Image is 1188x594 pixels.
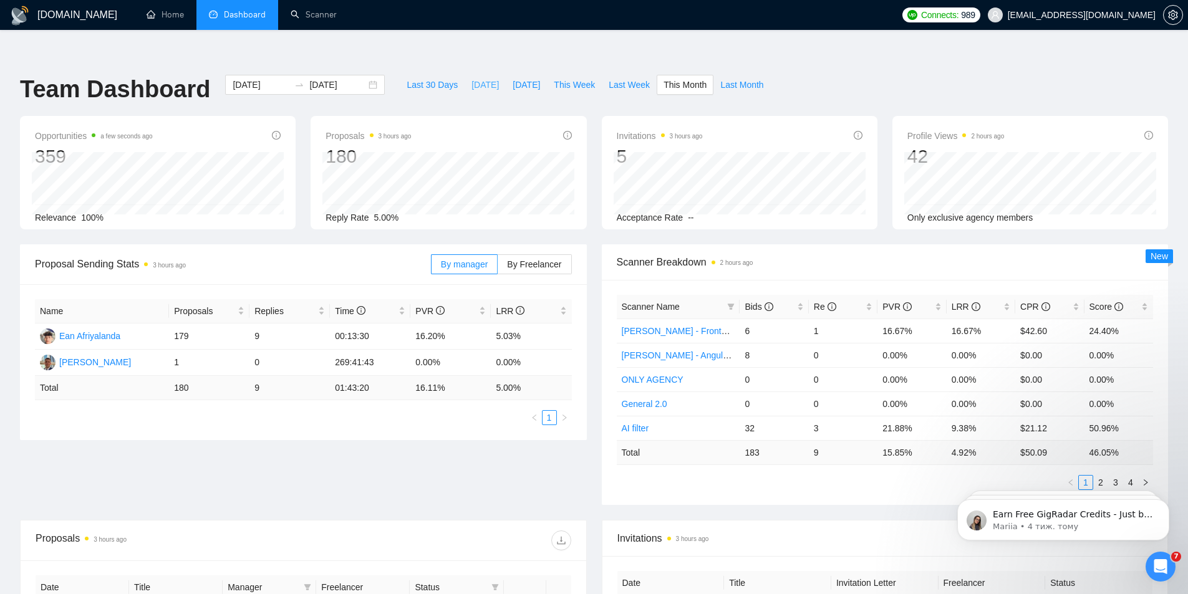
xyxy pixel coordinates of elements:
span: Proposal Sending Stats [35,256,431,272]
img: logo [10,6,30,26]
td: 0 [740,391,808,416]
td: 0.00% [1084,367,1153,391]
span: user [991,11,1000,19]
time: 3 hours ago [153,262,186,269]
span: Manager [228,580,299,594]
button: right [557,410,572,425]
span: LRR [952,302,980,312]
span: left [531,414,538,421]
span: Proposals [326,128,411,143]
a: General 2.0 [622,399,667,409]
td: 9.38% [947,416,1015,440]
span: setting [1164,10,1182,20]
div: Proposals [36,530,303,550]
td: 16.67% [877,319,946,343]
span: Reply Rate [326,213,369,223]
button: This Month [657,75,713,95]
span: swap-right [294,80,304,90]
span: 100% [81,213,104,223]
span: Only exclusive agency members [907,213,1033,223]
td: $0.00 [1015,391,1084,416]
span: Acceptance Rate [617,213,683,223]
td: $0.00 [1015,367,1084,391]
div: 42 [907,145,1005,168]
td: 9 [249,376,330,400]
td: 16.20% [410,323,491,350]
td: 3 [809,416,877,440]
td: 21.88% [877,416,946,440]
span: info-circle [357,306,365,315]
td: 6 [740,319,808,343]
span: PVR [415,306,445,316]
span: info-circle [1041,302,1050,311]
span: info-circle [903,302,912,311]
td: 0.00% [491,350,571,376]
span: Scanner Breakdown [617,254,1154,270]
td: 1 [169,350,249,376]
span: Last Month [720,78,763,92]
a: OT[PERSON_NAME] [40,357,131,366]
span: info-circle [828,302,836,311]
a: homeHome [147,9,184,20]
td: 0 [740,367,808,391]
button: [DATE] [465,75,506,95]
td: 1 [809,319,877,343]
time: 2 hours ago [971,133,1004,140]
span: Dashboard [224,9,266,20]
td: 0.00% [947,391,1015,416]
span: filter [725,297,737,316]
span: info-circle [1114,302,1123,311]
span: info-circle [1144,131,1153,140]
span: download [552,535,571,545]
button: Last Month [713,75,770,95]
span: info-circle [516,306,524,315]
a: EAEan Afriyalanda [40,330,120,340]
span: Scanner Name [622,302,680,312]
td: 0 [809,391,877,416]
td: 0.00% [877,343,946,367]
span: Invitations [617,530,1153,546]
td: 0.00% [947,367,1015,391]
img: EA [40,328,56,344]
time: 3 hours ago [379,133,412,140]
td: 9 [809,440,877,464]
input: Start date [233,78,289,92]
div: [PERSON_NAME] [59,355,131,369]
a: [PERSON_NAME] - Angular, Vue.js [622,350,759,360]
li: Previous Page [527,410,542,425]
span: Relevance [35,213,76,223]
time: 3 hours ago [676,535,709,542]
td: 46.05 % [1084,440,1153,464]
a: 1 [543,411,556,424]
span: 7 [1171,552,1181,562]
td: Total [617,440,740,464]
span: 5.00% [374,213,399,223]
td: 0 [249,350,330,376]
span: info-circle [854,131,862,140]
td: 179 [169,323,249,350]
span: info-circle [436,306,445,315]
td: $ 50.09 [1015,440,1084,464]
span: to [294,80,304,90]
span: By manager [441,259,488,269]
td: 0.00% [410,350,491,376]
img: OT [40,355,56,370]
button: left [527,410,542,425]
button: setting [1163,5,1183,25]
button: download [551,530,571,550]
td: $21.12 [1015,416,1084,440]
iframe: Intercom notifications повідомлення [939,473,1188,560]
a: [PERSON_NAME] - Frontend [622,326,736,336]
span: info-circle [972,302,980,311]
button: This Week [547,75,602,95]
a: ONLY AGENCY [622,375,683,385]
td: 0.00% [1084,343,1153,367]
span: -- [688,213,693,223]
td: 15.85 % [877,440,946,464]
td: 0.00% [947,343,1015,367]
td: 16.67% [947,319,1015,343]
span: By Freelancer [507,259,561,269]
th: Proposals [169,299,249,323]
div: Ean Afriyalanda [59,329,120,343]
td: 0 [809,367,877,391]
